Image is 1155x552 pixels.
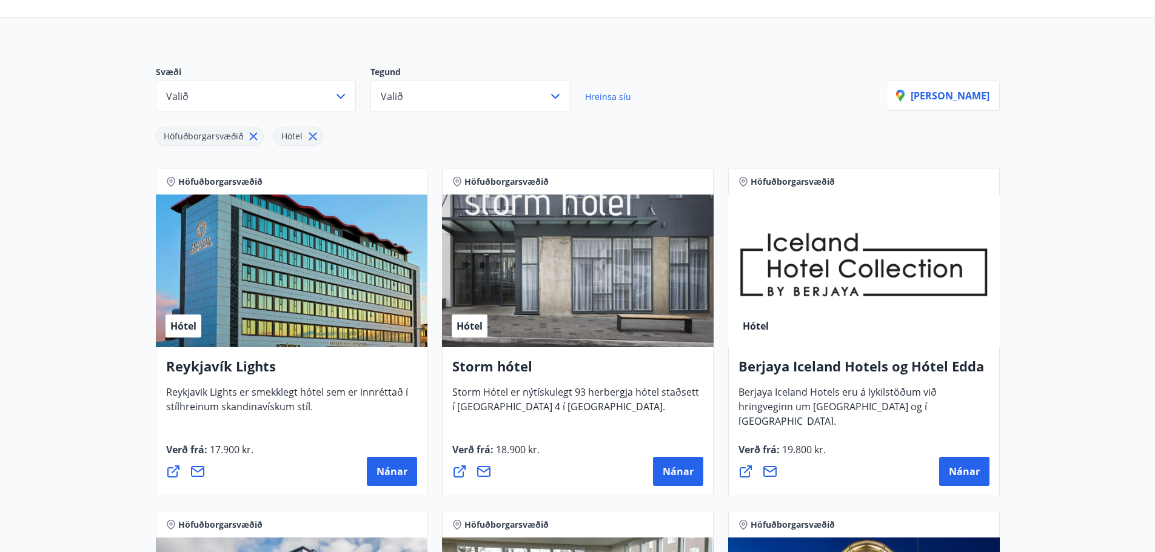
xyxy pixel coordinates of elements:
button: Nánar [939,457,989,486]
span: 17.900 kr. [207,443,253,456]
span: Reykjavik Lights er smekklegt hótel sem er innréttað í stílhreinum skandinavískum stíl. [166,385,408,423]
h4: Storm hótel [452,357,703,385]
button: [PERSON_NAME] [886,81,1000,111]
div: Hótel [273,127,323,146]
div: Höfuðborgarsvæðið [156,127,264,146]
span: Höfuðborgarsvæðið [178,176,263,188]
button: Nánar [367,457,417,486]
span: 19.800 kr. [780,443,826,456]
span: Nánar [663,465,694,478]
span: Berjaya Iceland Hotels eru á lykilstöðum við hringveginn um [GEOGRAPHIC_DATA] og í [GEOGRAPHIC_DA... [738,385,937,437]
span: Hótel [170,319,196,333]
span: 18.900 kr. [494,443,540,456]
span: Hótel [281,130,303,142]
span: Hótel [457,319,483,333]
span: Storm Hótel er nýtískulegt 93 herbergja hótel staðsett í [GEOGRAPHIC_DATA] 4 í [GEOGRAPHIC_DATA]. [452,385,699,423]
span: Hótel [743,319,769,333]
span: Nánar [949,465,980,478]
span: Verð frá : [738,443,826,466]
p: [PERSON_NAME] [896,89,989,102]
span: Valið [166,90,189,103]
span: Hreinsa síu [585,91,631,102]
button: Valið [156,81,356,112]
span: Höfuðborgarsvæðið [751,519,835,531]
button: Valið [370,81,571,112]
button: Nánar [653,457,703,486]
h4: Berjaya Iceland Hotels og Hótel Edda [738,357,989,385]
span: Höfuðborgarsvæðið [178,519,263,531]
h4: Reykjavík Lights [166,357,417,385]
span: Verð frá : [452,443,540,466]
span: Höfuðborgarsvæðið [464,519,549,531]
span: Höfuðborgarsvæðið [464,176,549,188]
p: Svæði [156,66,370,81]
span: Verð frá : [166,443,253,466]
span: Nánar [377,465,407,478]
p: Tegund [370,66,585,81]
span: Höfuðborgarsvæðið [751,176,835,188]
span: Höfuðborgarsvæðið [164,130,243,142]
span: Valið [381,90,403,103]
